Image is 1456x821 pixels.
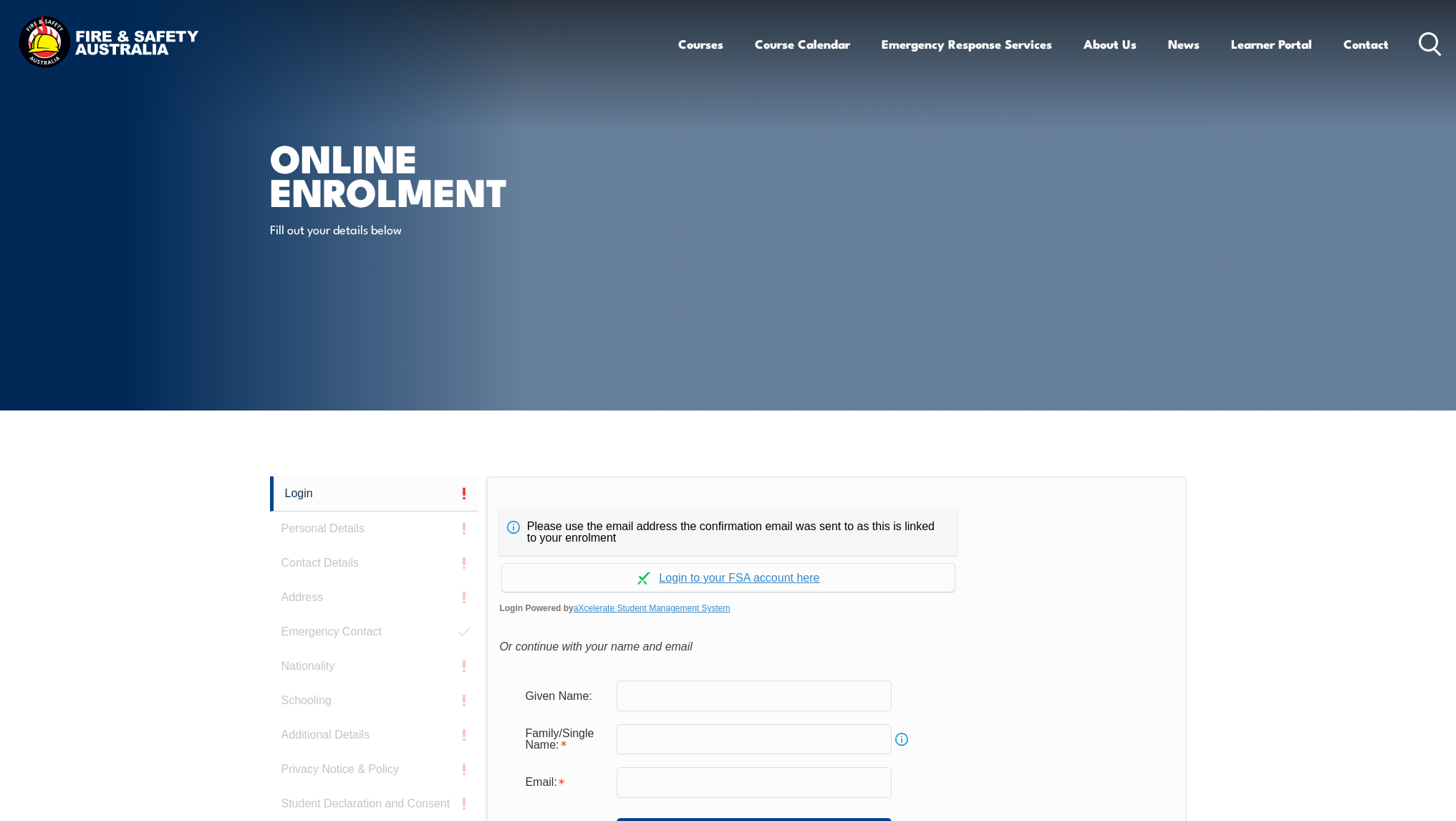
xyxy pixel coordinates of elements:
div: Given Name: [514,682,617,709]
a: Emergency Response Services [882,25,1052,63]
p: Fill out your details below [270,221,531,237]
a: Contact [1344,25,1389,63]
a: About Us [1084,25,1137,63]
a: News [1168,25,1200,63]
a: Learner Portal [1231,25,1312,63]
a: Info [892,729,912,749]
h1: Online Enrolment [270,140,624,207]
a: Course Calendar [755,25,850,63]
a: Courses [678,25,723,63]
a: Login [270,476,479,512]
span: Login Powered by [499,597,1173,619]
a: aXcelerate Student Management System [574,603,731,613]
div: Family/Single Name is required. [514,720,617,759]
img: Log in withaxcelerate [637,572,650,585]
div: Email is required. [514,769,617,796]
div: Please use the email address the confirmation email was sent to as this is linked to your enrolment [499,509,958,555]
div: Or continue with your name and email [499,636,1173,658]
